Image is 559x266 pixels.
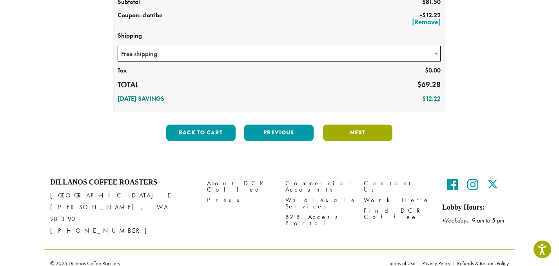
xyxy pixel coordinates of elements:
span: $ [417,80,421,89]
a: Wholesale Services [285,195,352,212]
td: - [180,9,445,29]
a: Privacy Policy [419,261,454,266]
a: Work Here [364,195,430,206]
a: Refunds & Returns Policy [454,261,509,266]
bdi: 69.28 [417,80,441,89]
th: Coupon: clotribe [114,9,180,29]
a: B2B Access Portal [285,212,352,229]
span: 12.22 [422,11,441,19]
th: Total [114,78,180,92]
bdi: 0.00 [425,66,441,74]
span: $ [422,11,426,19]
a: Terms of Use [389,261,419,266]
em: Weekdays 9 am to 5 pm [442,216,504,224]
span: $ [422,94,426,103]
p: © 2025 Dillanos Coffee Roasters. [50,261,377,266]
bdi: 12.22 [422,94,441,103]
button: Next [323,125,392,141]
button: Previous [244,125,314,141]
a: Find DCR Coffee [364,206,430,223]
button: Back to cart [166,125,236,141]
h5: Lobby Hours: [442,203,509,212]
span: Free shipping [118,46,440,62]
span: $ [425,66,428,74]
th: Tax [114,64,180,78]
th: [DATE] Savings [114,92,297,106]
th: Shipping [114,29,445,43]
p: [GEOGRAPHIC_DATA] E [PERSON_NAME], WA 98390 [PHONE_NUMBER] [50,190,195,237]
a: Commercial Accounts [285,178,352,195]
a: Remove clotribe coupon [184,18,441,25]
a: About DCR Coffee [207,178,274,195]
a: Press [207,195,274,206]
h4: Dillanos Coffee Roasters [50,178,195,187]
a: Contact Us [364,178,430,195]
